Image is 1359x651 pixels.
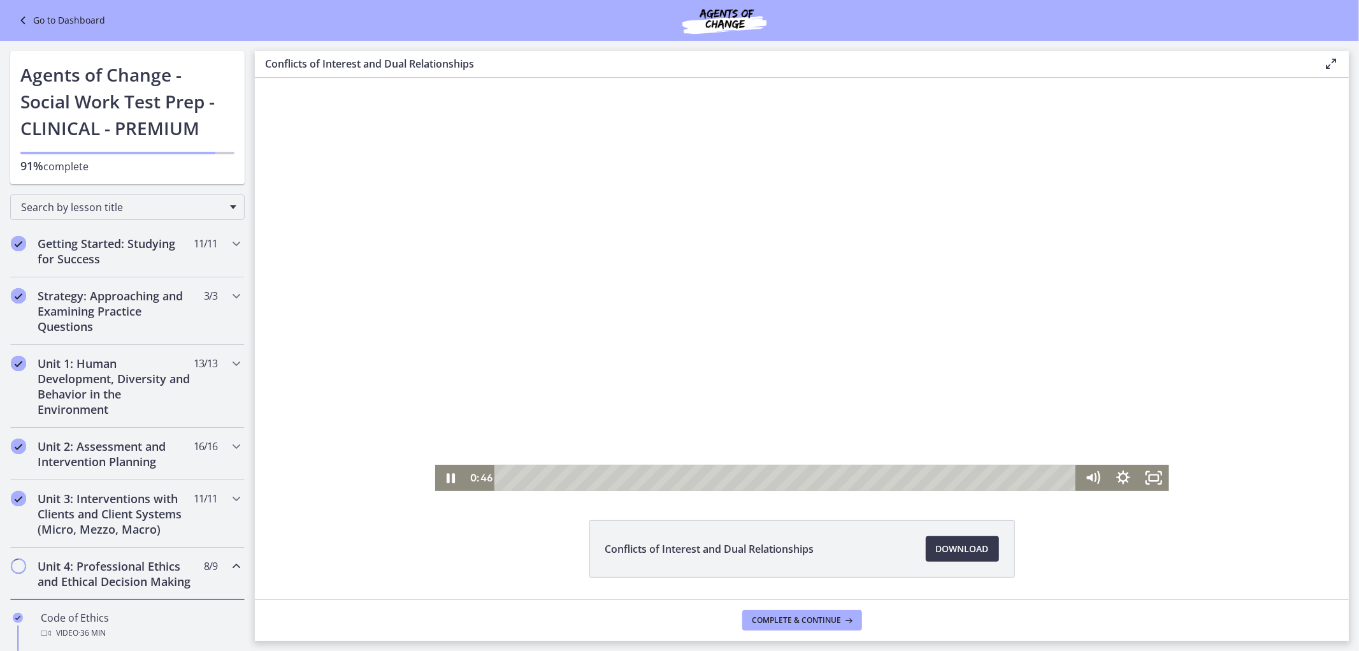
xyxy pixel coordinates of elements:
[38,356,193,417] h2: Unit 1: Human Development, Diversity and Behavior in the Environment
[194,356,217,371] span: 13 / 13
[194,439,217,454] span: 16 / 16
[936,541,989,557] span: Download
[752,615,842,625] span: Complete & continue
[38,236,193,267] h2: Getting Started: Studying for Success
[10,194,245,220] div: Search by lesson title
[13,613,23,623] i: Completed
[38,559,193,589] h2: Unit 4: Professional Ethics and Ethical Decision Making
[204,288,217,304] span: 3 / 3
[11,491,26,506] i: Completed
[265,56,1303,71] h3: Conflicts of Interest and Dual Relationships
[853,387,884,413] button: Show settings menu
[20,61,234,142] h1: Agents of Change - Social Work Test Prep - CLINICAL - PREMIUM
[11,439,26,454] i: Completed
[15,13,105,28] a: Go to Dashboard
[11,236,26,251] i: Completed
[38,288,193,334] h2: Strategy: Approaching and Examining Practice Questions
[648,5,801,36] img: Agents of Change
[204,559,217,574] span: 8 / 9
[194,491,217,506] span: 11 / 11
[38,439,193,469] h2: Unit 2: Assessment and Intervention Planning
[884,387,914,413] button: Fullscreen
[823,387,853,413] button: Mute
[21,200,224,214] span: Search by lesson title
[926,536,999,562] a: Download
[605,541,814,557] span: Conflicts of Interest and Dual Relationships
[11,288,26,304] i: Completed
[742,610,862,631] button: Complete & continue
[194,236,217,251] span: 11 / 11
[20,158,43,173] span: 91%
[38,491,193,537] h2: Unit 3: Interventions with Clients and Client Systems (Micro, Mezzo, Macro)
[11,356,26,371] i: Completed
[20,158,234,174] p: complete
[41,610,240,641] div: Code of Ethics
[41,625,240,641] div: Video
[255,78,1349,491] iframe: Video Lesson
[78,625,106,641] span: · 36 min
